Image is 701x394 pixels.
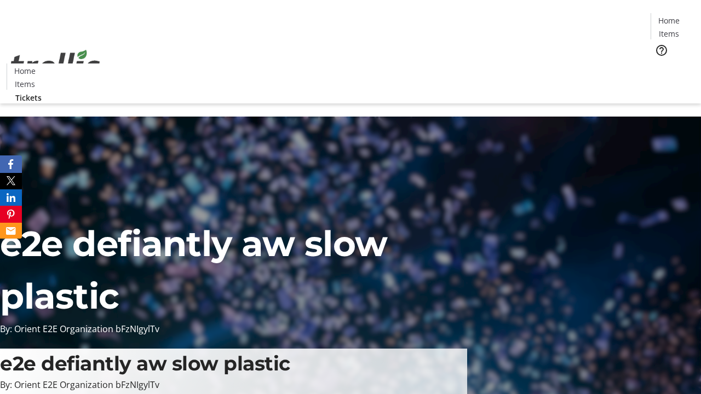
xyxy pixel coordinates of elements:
a: Home [7,65,42,77]
a: Tickets [7,92,50,103]
img: Orient E2E Organization bFzNIgylTv's Logo [7,38,104,92]
span: Home [14,65,36,77]
a: Home [651,15,686,26]
span: Tickets [15,92,42,103]
button: Help [651,39,673,61]
a: Tickets [651,63,694,75]
span: Items [659,28,679,39]
a: Items [7,78,42,90]
span: Home [658,15,680,26]
span: Tickets [659,63,686,75]
a: Items [651,28,686,39]
span: Items [15,78,35,90]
